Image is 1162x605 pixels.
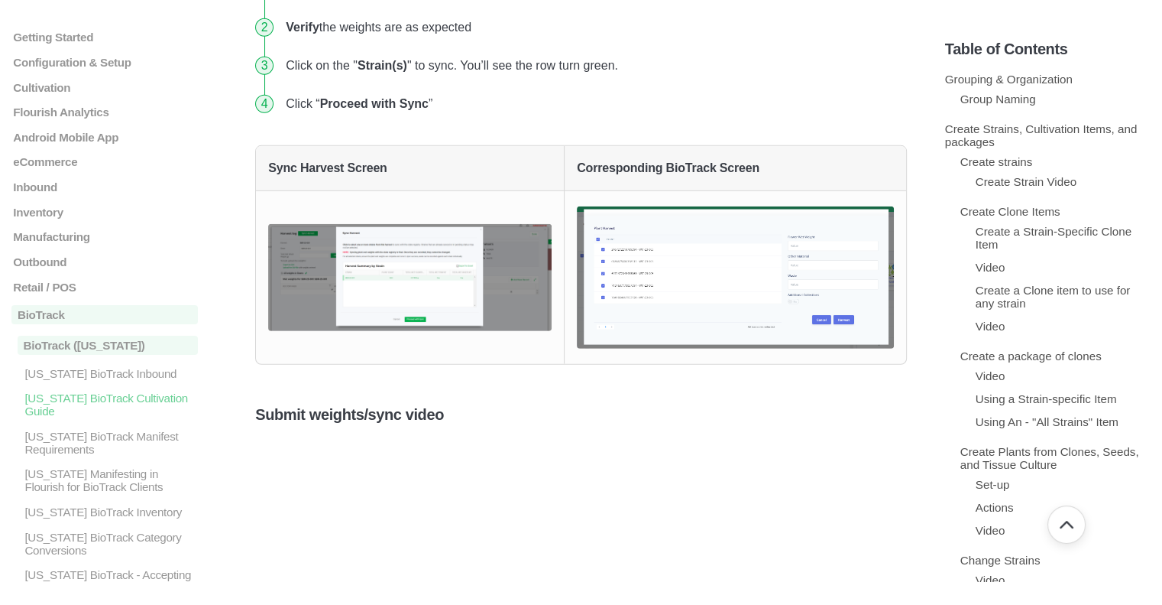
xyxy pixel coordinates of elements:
[945,15,1151,582] section: Table of Contents
[976,524,1005,537] a: Video
[23,506,198,519] p: [US_STATE] BioTrack Inventory
[976,175,1076,188] a: Create Strain Video
[11,568,198,594] a: [US_STATE] BioTrack - Accepting Rejected Inventory
[945,73,1073,86] a: Grouping & Organization
[976,392,1117,405] a: Using a Strain-specific Item
[976,225,1131,251] a: Create a Strain-Specific Clone Item
[320,97,429,110] strong: Proceed with Sync
[976,369,1005,382] a: Video
[577,161,759,174] strong: Corresponding BioTrack Screen
[976,478,1010,491] a: Set-up
[23,568,198,594] p: [US_STATE] BioTrack - Accepting Rejected Inventory
[280,8,907,47] li: the weights are as expected
[23,531,198,557] p: [US_STATE] BioTrack Category Conversions
[976,501,1014,514] a: Actions
[11,106,198,119] a: Flourish Analytics
[960,445,1139,471] a: Create Plants from Clones, Seeds, and Tissue Culture
[358,59,407,72] strong: Strain(s)
[11,181,198,194] a: Inbound
[11,467,198,493] a: [US_STATE] Manifesting in Flourish for BioTrack Clients
[23,366,198,379] p: [US_STATE] BioTrack Inbound
[11,230,198,243] a: Manufacturing
[286,21,319,34] strong: Verify
[945,122,1138,148] a: Create Strains, Cultivation Items, and packages
[11,366,198,379] a: [US_STATE] BioTrack Inbound
[976,320,1005,333] a: Video
[11,131,198,144] a: Android Mobile App
[11,336,198,355] a: BioTrack ([US_STATE])
[268,224,552,332] img: biotrack seed to sale
[23,467,198,493] p: [US_STATE] Manifesting in Flourish for BioTrack Clients
[960,93,1036,106] a: Group Naming
[11,305,198,324] a: BioTrack
[11,430,198,456] a: [US_STATE] BioTrack Manifest Requirements
[976,574,1005,587] a: Video
[280,47,907,85] li: Click on the " " to sync. You’ll see the row turn green.
[11,56,198,69] a: Configuration & Setup
[1047,506,1086,544] button: Go back to top of document
[11,31,198,44] a: Getting Started
[11,280,198,293] a: Retail / POS
[976,261,1005,274] a: Video
[18,336,198,355] p: BioTrack ([US_STATE])
[976,284,1131,310] a: Create a Clone item to use for any strain
[11,531,198,557] a: [US_STATE] BioTrack Category Conversions
[960,350,1102,363] a: Create a package of clones
[11,392,198,418] a: [US_STATE] BioTrack Cultivation Guide
[945,41,1151,58] h5: Table of Contents
[976,415,1118,428] a: Using An - "All Strains" Item
[11,506,198,519] a: [US_STATE] BioTrack Inventory
[577,207,894,349] img: biotrack seed to sale
[11,155,198,168] a: eCommerce
[960,205,1060,218] a: Create Clone Items
[11,80,198,93] a: Cultivation
[280,85,907,123] li: Click “ ”
[268,161,387,174] strong: Sync Harvest Screen
[255,406,907,424] h5: Submit weights/sync video
[11,206,198,219] a: Inventory
[960,155,1033,168] a: Create strains
[11,255,198,268] a: Outbound
[23,430,198,456] p: [US_STATE] BioTrack Manifest Requirements
[23,392,198,418] p: [US_STATE] BioTrack Cultivation Guide
[960,554,1041,567] a: Change Strains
